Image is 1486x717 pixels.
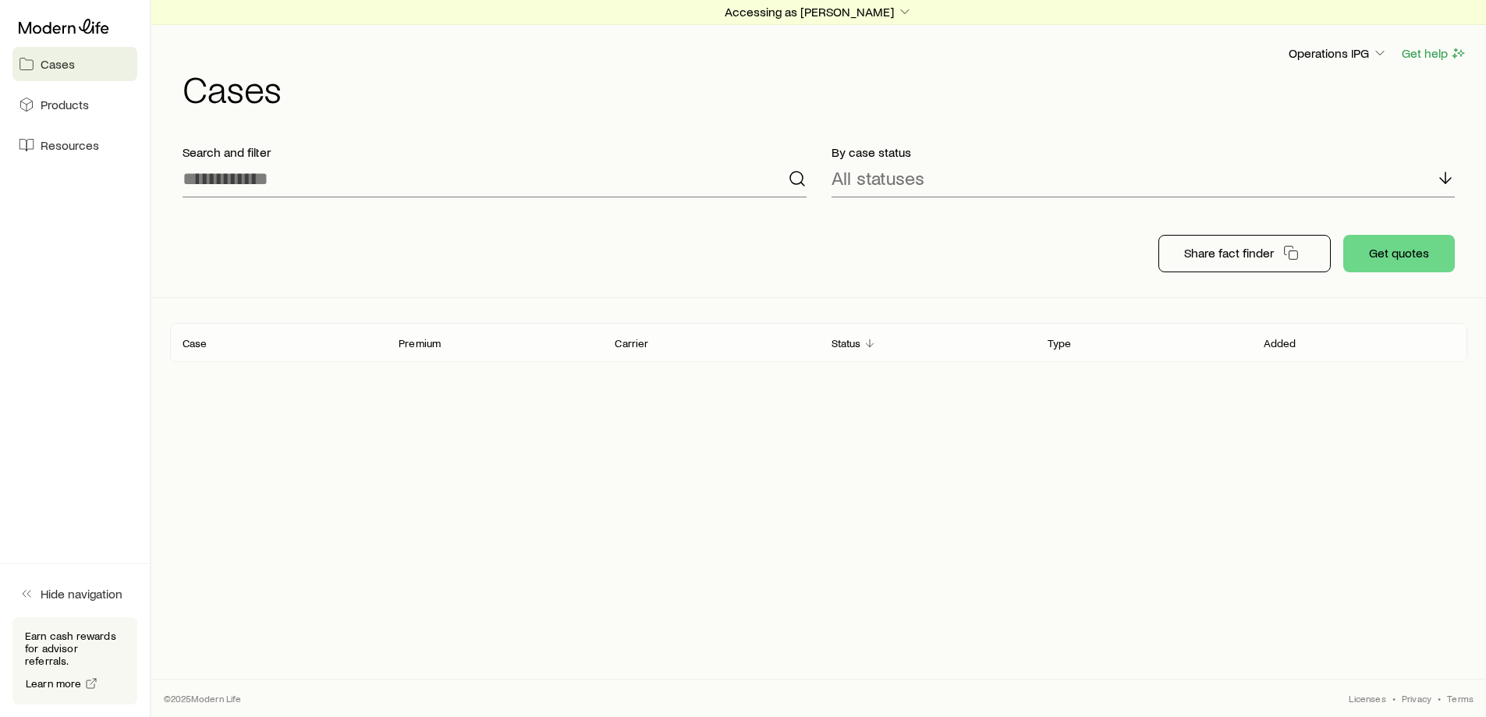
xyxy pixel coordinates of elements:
p: Status [832,337,861,350]
a: Terms [1447,692,1474,705]
span: Learn more [26,678,82,689]
h1: Cases [183,69,1467,107]
a: Products [12,87,137,122]
p: Operations IPG [1289,45,1388,61]
p: Added [1264,337,1296,350]
p: Earn cash rewards for advisor referrals. [25,630,125,667]
p: Type [1048,337,1072,350]
div: Client cases [170,323,1467,362]
button: Operations IPG [1288,44,1388,63]
a: Resources [12,128,137,162]
a: Privacy [1402,692,1431,705]
p: Share fact finder [1184,245,1274,261]
p: Search and filter [183,144,807,160]
button: Get quotes [1343,235,1455,272]
a: Licenses [1349,692,1385,705]
button: Share fact finder [1158,235,1331,272]
p: © 2025 Modern Life [164,692,242,705]
span: Resources [41,137,99,153]
p: Accessing as [PERSON_NAME] [725,4,913,20]
span: • [1438,692,1441,705]
a: Cases [12,47,137,81]
p: By case status [832,144,1456,160]
span: Cases [41,56,75,72]
button: Hide navigation [12,577,137,611]
p: Premium [399,337,441,350]
p: All statuses [832,167,924,189]
span: Hide navigation [41,586,122,602]
p: Case [183,337,207,350]
button: Get help [1401,44,1467,62]
span: • [1392,692,1396,705]
span: Products [41,97,89,112]
p: Carrier [615,337,648,350]
div: Earn cash rewards for advisor referrals.Learn more [12,617,137,705]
